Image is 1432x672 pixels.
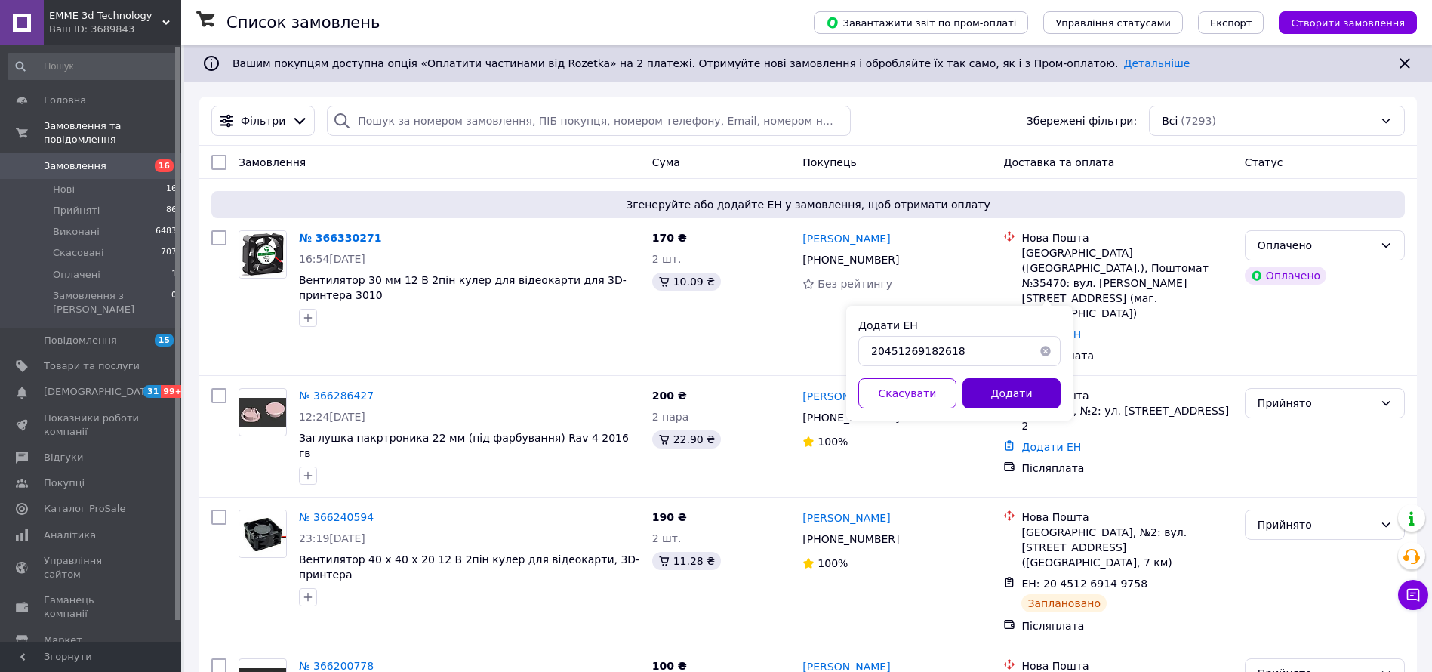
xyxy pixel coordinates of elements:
[239,510,286,557] img: Фото товару
[44,633,82,647] span: Маркет
[156,225,177,239] span: 6483
[802,533,899,545] span: [PHONE_NUMBER]
[171,268,177,282] span: 1
[1181,115,1216,127] span: (7293)
[44,334,117,347] span: Повідомлення
[299,660,374,672] a: № 366200778
[1245,156,1283,168] span: Статус
[1021,618,1232,633] div: Післяплата
[161,246,177,260] span: 707
[802,156,856,168] span: Покупець
[44,529,96,542] span: Аналітика
[44,554,140,581] span: Управління сайтом
[652,430,721,449] div: 22.90 ₴
[1021,441,1081,453] a: Додати ЕН
[1021,388,1232,403] div: Нова Пошта
[1021,461,1232,476] div: Післяплата
[1021,348,1232,363] div: Пром-оплата
[241,113,285,128] span: Фільтри
[858,319,918,331] label: Додати ЕН
[1055,17,1171,29] span: Управління статусами
[1258,237,1374,254] div: Оплачено
[652,511,687,523] span: 190 ₴
[1027,113,1137,128] span: Збережені фільтри:
[155,334,174,347] span: 15
[299,532,365,544] span: 23:19[DATE]
[1124,57,1190,69] a: Детальніше
[143,385,161,398] span: 31
[652,660,687,672] span: 100 ₴
[53,225,100,239] span: Виконані
[1198,11,1264,34] button: Експорт
[1245,267,1326,285] div: Оплачено
[49,23,181,36] div: Ваш ID: 3689843
[826,16,1016,29] span: Завантажити звіт по пром-оплаті
[44,94,86,107] span: Головна
[652,253,682,265] span: 2 шт.
[44,593,140,621] span: Гаманець компанії
[1003,156,1114,168] span: Доставка та оплата
[239,388,287,436] a: Фото товару
[53,183,75,196] span: Нові
[1021,510,1232,525] div: Нова Пошта
[239,231,285,278] img: Фото товару
[962,378,1061,408] button: Додати
[161,385,186,398] span: 99+
[1264,16,1417,28] a: Створити замовлення
[44,476,85,490] span: Покупці
[299,253,365,265] span: 16:54[DATE]
[1021,245,1232,321] div: [GEOGRAPHIC_DATA] ([GEOGRAPHIC_DATA].), Поштомат №35470: вул. [PERSON_NAME][STREET_ADDRESS] (маг....
[1258,516,1374,533] div: Прийнято
[166,204,177,217] span: 86
[652,411,689,423] span: 2 пара
[233,57,1190,69] span: Вашим покупцям доступна опція «Оплатити частинами від Rozetka» на 2 платежі. Отримуйте нові замов...
[1162,113,1178,128] span: Всі
[1279,11,1417,34] button: Створити замовлення
[652,156,680,168] span: Cума
[652,532,682,544] span: 2 шт.
[1210,17,1252,29] span: Експорт
[802,231,890,246] a: [PERSON_NAME]
[44,385,156,399] span: [DEMOGRAPHIC_DATA]
[858,378,956,408] button: Скасувати
[239,230,287,279] a: Фото товару
[8,53,178,80] input: Пошук
[1030,336,1061,366] button: Очистить
[44,159,106,173] span: Замовлення
[49,9,162,23] span: EMME 3d Technology
[299,232,381,244] a: № 366330271
[299,553,639,581] span: Вентилятор 40 х 40 х 20 12 В 2пін кулер для відеокарти, 3D-принтера
[327,106,851,136] input: Пошук за номером замовлення, ПІБ покупця, номером телефону, Email, номером накладної
[53,204,100,217] span: Прийняті
[652,552,721,570] div: 11.28 ₴
[44,359,140,373] span: Товари та послуги
[239,510,287,558] a: Фото товару
[299,432,629,459] a: Заглушка пакртроника 22 мм (під фарбування) Rav 4 2016 гв
[44,451,83,464] span: Відгуки
[1043,11,1183,34] button: Управління статусами
[239,156,306,168] span: Замовлення
[814,11,1028,34] button: Завантажити звіт по пром-оплаті
[239,398,286,426] img: Фото товару
[53,246,104,260] span: Скасовані
[44,502,125,516] span: Каталог ProSale
[44,119,181,146] span: Замовлення та повідомлення
[652,273,721,291] div: 10.09 ₴
[226,14,380,32] h1: Список замовлень
[818,436,848,448] span: 100%
[802,389,890,404] a: [PERSON_NAME]
[802,412,899,424] span: [PHONE_NUMBER]
[299,274,627,301] a: Вентилятор 30 мм 12 В 2пін кулер для відеокарти для 3D-принтера 3010
[1398,580,1428,610] button: Чат з покупцем
[652,232,687,244] span: 170 ₴
[299,511,374,523] a: № 366240594
[155,159,174,172] span: 16
[1291,17,1405,29] span: Створити замовлення
[652,390,687,402] span: 200 ₴
[818,557,848,569] span: 100%
[53,268,100,282] span: Оплачені
[166,183,177,196] span: 16
[53,289,171,316] span: Замовлення з [PERSON_NAME]
[1021,403,1232,433] div: с. Гатное, №2: ул. [STREET_ADDRESS] 2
